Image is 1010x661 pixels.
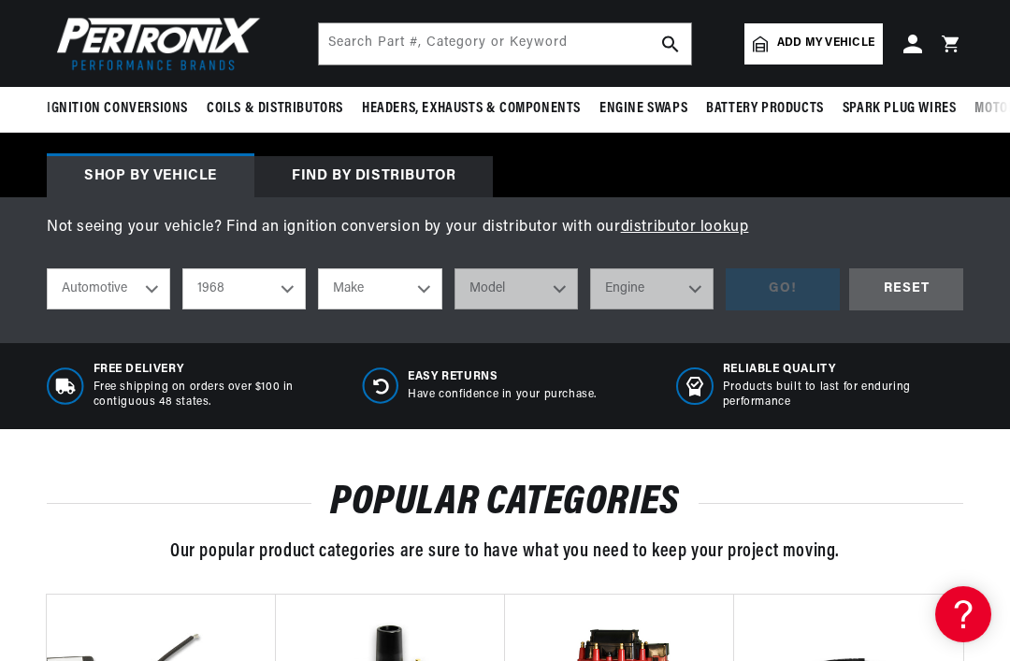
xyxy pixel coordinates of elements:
[318,268,441,309] select: Make
[362,99,581,119] span: Headers, Exhausts & Components
[590,268,714,309] select: Engine
[47,216,963,240] p: Not seeing your vehicle? Find an ignition conversion by your distributor with our
[207,99,343,119] span: Coils & Distributors
[319,23,691,65] input: Search Part #, Category or Keyword
[353,87,590,131] summary: Headers, Exhausts & Components
[170,542,840,561] span: Our popular product categories are sure to have what you need to keep your project moving.
[843,99,957,119] span: Spark Plug Wires
[408,387,597,403] p: Have confidence in your purchase.
[454,268,578,309] select: Model
[706,99,824,119] span: Battery Products
[47,485,963,521] h2: POPULAR CATEGORIES
[849,268,963,310] div: RESET
[47,11,262,76] img: Pertronix
[777,35,874,52] span: Add my vehicle
[723,380,963,411] p: Products built to last for enduring performance
[408,369,597,385] span: Easy Returns
[723,362,963,378] span: RELIABLE QUALITY
[47,156,254,197] div: Shop by vehicle
[744,23,883,65] a: Add my vehicle
[590,87,697,131] summary: Engine Swaps
[47,268,170,309] select: Ride Type
[47,87,197,131] summary: Ignition Conversions
[197,87,353,131] summary: Coils & Distributors
[621,220,749,235] a: distributor lookup
[599,99,687,119] span: Engine Swaps
[47,99,188,119] span: Ignition Conversions
[182,268,306,309] select: Year
[833,87,966,131] summary: Spark Plug Wires
[254,156,493,197] div: Find by Distributor
[94,380,334,411] p: Free shipping on orders over $100 in contiguous 48 states.
[94,362,334,378] span: Free Delivery
[650,23,691,65] button: search button
[697,87,833,131] summary: Battery Products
